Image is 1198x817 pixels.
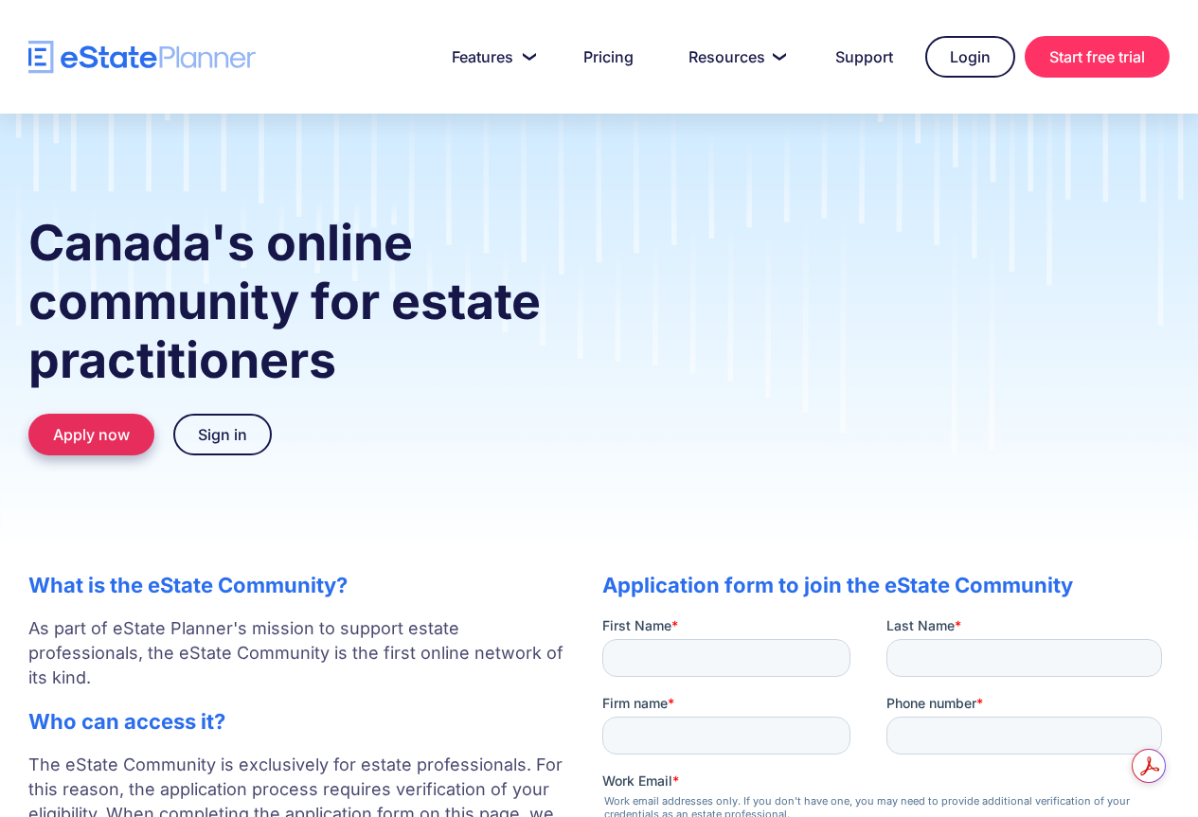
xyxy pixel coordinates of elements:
strong: Canada's online community for estate practitioners [28,213,541,390]
a: home [28,41,256,74]
a: Apply now [28,414,154,455]
a: Sign in [173,414,272,455]
a: Login [925,36,1015,78]
p: As part of eState Planner's mission to support estate professionals, the eState Community is the ... [28,616,564,690]
a: Features [429,38,551,76]
a: Start free trial [1025,36,1170,78]
h2: Who can access it? [28,709,564,734]
a: Resources [666,38,803,76]
a: Pricing [561,38,656,76]
a: Support [813,38,916,76]
h2: Application form to join the eState Community [602,573,1170,597]
h2: What is the eState Community? [28,573,564,597]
